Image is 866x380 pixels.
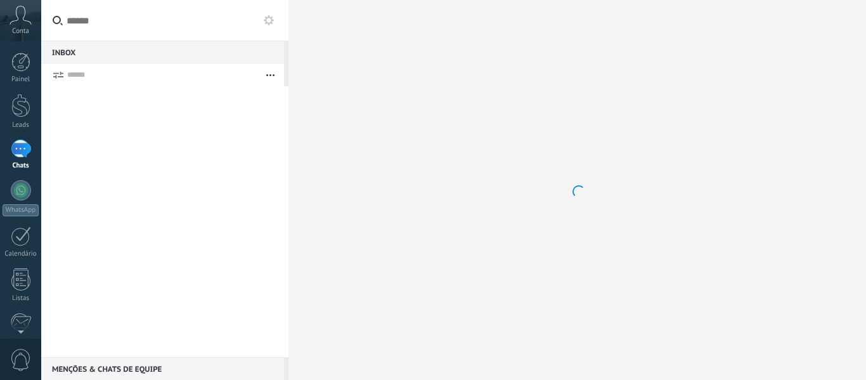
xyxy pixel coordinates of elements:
[3,121,39,129] div: Leads
[3,204,39,216] div: WhatsApp
[41,41,284,63] div: Inbox
[3,162,39,170] div: Chats
[12,27,29,36] span: Conta
[3,75,39,84] div: Painel
[3,294,39,303] div: Listas
[3,250,39,258] div: Calendário
[257,63,284,86] button: Mais
[41,357,284,380] div: Menções & Chats de equipe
